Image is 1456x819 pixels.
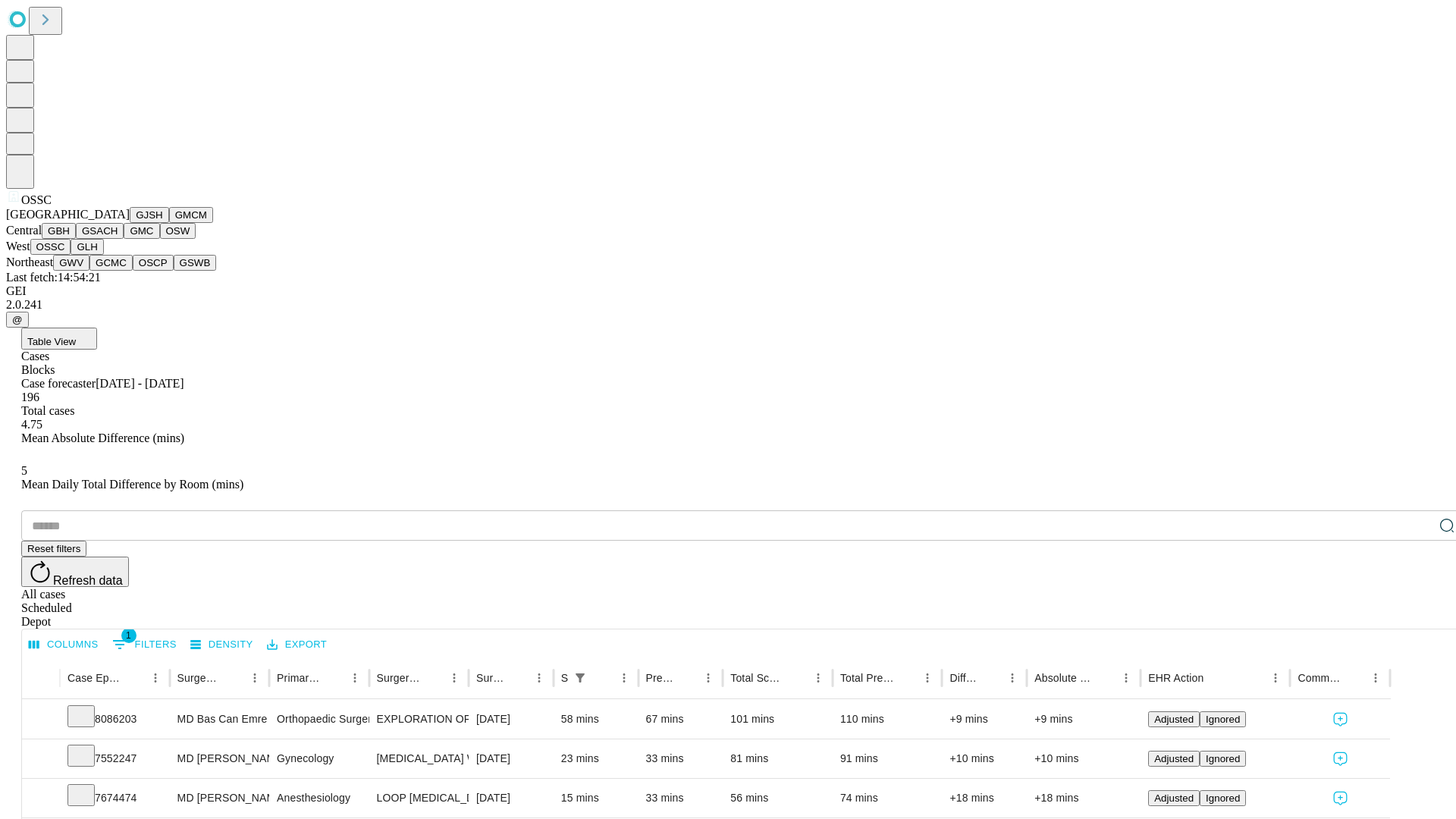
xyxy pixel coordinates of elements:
button: Menu [917,667,938,689]
div: Difference [949,672,979,684]
button: Menu [1002,667,1023,689]
span: Central [6,224,42,237]
button: Sort [786,667,808,689]
button: Sort [323,667,344,689]
div: Absolute Difference [1034,672,1093,684]
span: 1 [121,628,136,643]
button: Sort [1094,667,1116,689]
div: 7674474 [67,779,162,817]
div: +18 mins [949,779,1019,817]
div: Orthopaedic Surgery [277,700,361,739]
button: Menu [244,667,265,689]
span: Reset filters [27,543,80,554]
span: Adjusted [1154,714,1194,725]
div: +18 mins [1034,779,1133,817]
button: Sort [124,667,145,689]
div: Surgery Name [377,672,421,684]
button: Ignored [1200,751,1246,767]
div: Scheduled In Room Duration [561,672,568,684]
button: GLH [71,239,103,255]
button: Sort [592,667,613,689]
span: Adjusted [1154,792,1194,804]
button: Menu [613,667,635,689]
div: +10 mins [1034,739,1133,778]
div: 110 mins [840,700,935,739]
span: Mean Absolute Difference (mins) [21,431,184,444]
div: +9 mins [949,700,1019,739]
button: Sort [1344,667,1365,689]
button: Adjusted [1148,751,1200,767]
button: Menu [529,667,550,689]
div: 81 mins [730,739,825,778]
div: GEI [6,284,1450,298]
span: Ignored [1206,753,1240,764]
button: GBH [42,223,76,239]
span: Table View [27,336,76,347]
span: 4.75 [21,418,42,431]
div: EXPLORATION OF PENETRATING WOUND EXTREMITY [377,700,461,739]
button: Expand [30,707,52,733]
div: 1 active filter [570,667,591,689]
button: Menu [444,667,465,689]
button: OSSC [30,239,71,255]
div: Anesthesiology [277,779,361,817]
button: Menu [808,667,829,689]
button: Adjusted [1148,790,1200,806]
span: Adjusted [1154,753,1194,764]
button: GJSH [130,207,169,223]
button: Menu [1265,667,1286,689]
button: Show filters [570,667,591,689]
div: 91 mins [840,739,935,778]
div: LOOP [MEDICAL_DATA] EXCISION PROCEDURE [377,779,461,817]
button: Refresh data [21,557,129,587]
button: Sort [422,667,444,689]
div: Predicted In Room Duration [646,672,676,684]
button: Select columns [25,633,102,657]
button: Expand [30,746,52,773]
div: 8086203 [67,700,162,739]
span: 5 [21,464,27,477]
span: Case forecaster [21,377,96,390]
span: Refresh data [53,574,123,587]
button: Export [263,633,331,657]
span: Northeast [6,256,53,268]
button: GMCM [169,207,213,223]
div: Surgery Date [476,672,506,684]
span: Mean Daily Total Difference by Room (mins) [21,478,243,491]
button: GCMC [89,255,133,271]
div: Surgeon Name [177,672,221,684]
button: Reset filters [21,541,86,557]
button: Ignored [1200,711,1246,727]
button: Menu [145,667,166,689]
button: OSW [160,223,196,239]
span: Last fetch: 14:54:21 [6,271,101,284]
span: OSSC [21,193,52,206]
div: 67 mins [646,700,716,739]
div: +10 mins [949,739,1019,778]
button: Sort [507,667,529,689]
div: 2.0.241 [6,298,1450,312]
div: 74 mins [840,779,935,817]
button: Sort [1205,667,1226,689]
span: @ [12,314,23,325]
div: +9 mins [1034,700,1133,739]
button: Ignored [1200,790,1246,806]
button: GMC [124,223,159,239]
button: Sort [981,667,1002,689]
div: 56 mins [730,779,825,817]
div: MD Bas Can Emre Md [177,700,262,739]
span: Ignored [1206,792,1240,804]
div: EHR Action [1148,672,1203,684]
span: 196 [21,391,39,403]
div: 58 mins [561,700,631,739]
span: [DATE] - [DATE] [96,377,184,390]
button: Adjusted [1148,711,1200,727]
div: Comments [1298,672,1341,684]
div: MD [PERSON_NAME] [177,779,262,817]
div: 101 mins [730,700,825,739]
div: 23 mins [561,739,631,778]
button: Density [187,633,257,657]
button: Sort [676,667,698,689]
div: 15 mins [561,779,631,817]
button: Sort [896,667,917,689]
